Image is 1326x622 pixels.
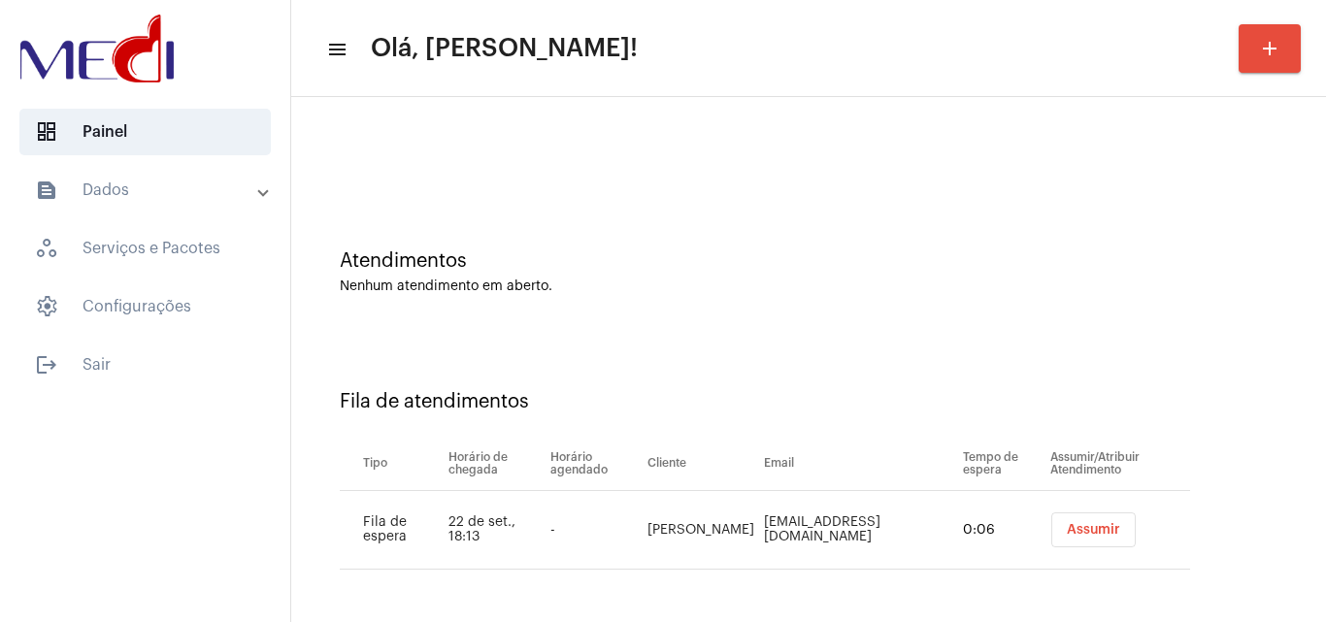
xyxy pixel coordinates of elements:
td: - [546,491,643,570]
mat-icon: sidenav icon [326,38,346,61]
mat-icon: add [1258,37,1281,60]
mat-panel-title: Dados [35,179,259,202]
th: Assumir/Atribuir Atendimento [1045,437,1190,491]
td: 0:06 [958,491,1046,570]
mat-expansion-panel-header: sidenav iconDados [12,167,290,213]
span: Serviços e Pacotes [19,225,271,272]
div: Atendimentos [340,250,1277,272]
th: Tempo de espera [958,437,1046,491]
span: Sair [19,342,271,388]
th: Cliente [643,437,759,491]
span: Olá, [PERSON_NAME]! [371,33,638,64]
span: Configurações [19,283,271,330]
td: [PERSON_NAME] [643,491,759,570]
mat-icon: sidenav icon [35,353,58,376]
span: sidenav icon [35,295,58,318]
img: d3a1b5fa-500b-b90f-5a1c-719c20e9830b.png [16,10,179,87]
mat-icon: sidenav icon [35,179,58,202]
span: sidenav icon [35,120,58,144]
span: sidenav icon [35,237,58,260]
td: 22 de set., 18:13 [444,491,545,570]
button: Assumir [1051,512,1136,547]
mat-chip-list: selection [1050,512,1190,547]
th: Horário agendado [546,437,643,491]
th: Email [759,437,958,491]
th: Tipo [340,437,444,491]
div: Fila de atendimentos [340,391,1277,412]
th: Horário de chegada [444,437,545,491]
td: Fila de espera [340,491,444,570]
span: Assumir [1067,523,1120,537]
span: Painel [19,109,271,155]
td: [EMAIL_ADDRESS][DOMAIN_NAME] [759,491,958,570]
div: Nenhum atendimento em aberto. [340,279,1277,294]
